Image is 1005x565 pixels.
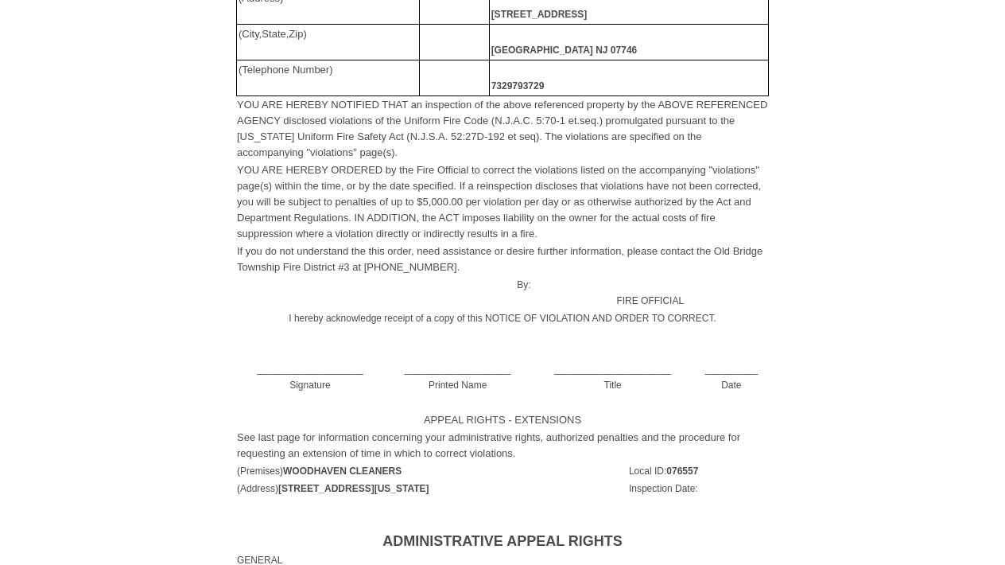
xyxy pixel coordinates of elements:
[628,480,769,497] td: Inspection Date:
[237,245,762,273] font: If you do not understand the this order, need assistance or desire further information, please co...
[236,480,619,497] td: (Address)
[236,310,769,327] td: I hereby acknowledge receipt of a copy of this NOTICE OF VIOLATION AND ORDER TO CORRECT.
[532,345,694,394] td: ______________________ Title
[237,99,767,158] font: YOU ARE HEREBY NOTIFIED THAT an inspection of the above referenced property by the ABOVE REFERENC...
[278,483,429,494] b: [STREET_ADDRESS][US_STATE]
[236,462,619,480] td: (Premises)
[239,28,307,40] font: (City,State,Zip)
[628,462,769,480] td: Local ID:
[236,276,532,310] td: By:
[237,164,761,240] font: YOU ARE HEREBY ORDERED by the Fire Official to correct the violations listed on the accompanying ...
[424,414,581,426] font: APPEAL RIGHTS - EXTENSIONS
[491,9,588,20] b: [STREET_ADDRESS]
[239,64,333,76] font: (Telephone Number)
[491,80,545,92] b: 7329793729
[236,345,384,394] td: ____________________ Signature
[532,276,769,310] td: FIRE OFFICIAL
[666,466,698,477] b: 076557
[384,345,532,394] td: ____________________ Printed Name
[382,533,623,549] b: ADMINISTRATIVE APPEAL RIGHTS
[694,345,769,394] td: __________ Date
[283,466,402,477] b: WOODHAVEN CLEANERS
[237,431,740,459] font: See last page for information concerning your administrative rights, authorized penalties and the...
[491,45,638,56] b: [GEOGRAPHIC_DATA] NJ 07746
